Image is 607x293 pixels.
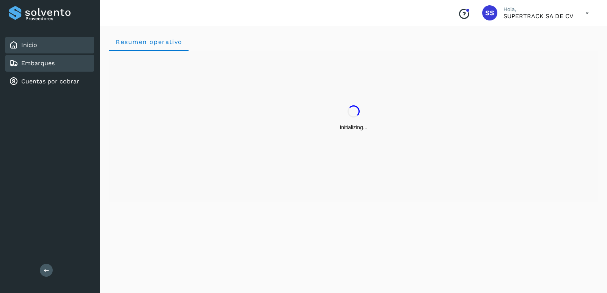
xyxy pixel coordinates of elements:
a: Inicio [21,41,37,49]
div: Inicio [5,37,94,53]
a: Cuentas por cobrar [21,78,79,85]
div: Cuentas por cobrar [5,73,94,90]
p: Hola, [503,6,573,13]
div: Embarques [5,55,94,72]
p: Proveedores [25,16,91,21]
span: Resumen operativo [115,38,182,45]
p: SUPERTRACK SA DE CV [503,13,573,20]
a: Embarques [21,60,55,67]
